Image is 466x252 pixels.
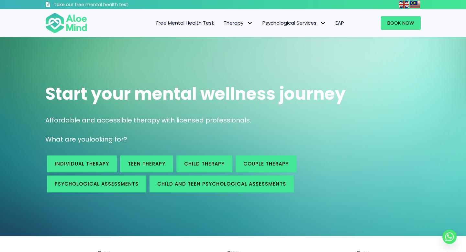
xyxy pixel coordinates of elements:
span: Child and Teen Psychological assessments [157,180,286,187]
a: Book Now [381,16,421,30]
span: Free Mental Health Test [156,19,214,26]
a: TherapyTherapy: submenu [219,16,258,30]
a: Couple therapy [236,155,296,172]
span: EAP [336,19,344,26]
span: Psychological Services [262,19,326,26]
span: Psychological Services: submenu [318,18,327,28]
img: ms [410,1,420,8]
a: Individual therapy [47,155,117,172]
span: Therapy [224,19,253,26]
a: Psychological assessments [47,176,146,192]
img: en [399,1,409,8]
a: Psychological ServicesPsychological Services: submenu [258,16,331,30]
h3: Take our free mental health test [54,2,163,8]
nav: Menu [96,16,349,30]
a: Teen Therapy [120,155,173,172]
a: English [399,1,410,8]
a: Child Therapy [176,155,232,172]
a: Malay [410,1,421,8]
a: Take our free mental health test [45,2,163,9]
a: EAP [331,16,349,30]
span: Couple therapy [243,160,289,167]
span: What are you [45,135,89,144]
span: Teen Therapy [128,160,165,167]
span: Therapy: submenu [245,18,254,28]
span: Start your mental wellness journey [45,82,346,106]
a: Free Mental Health Test [151,16,219,30]
span: looking for? [89,135,127,144]
span: Individual therapy [55,160,109,167]
span: Child Therapy [184,160,225,167]
span: Book Now [387,19,414,26]
img: Aloe mind Logo [45,12,87,34]
a: Whatsapp [442,230,457,244]
p: Affordable and accessible therapy with licensed professionals. [45,116,421,125]
span: Psychological assessments [55,180,139,187]
a: Child and Teen Psychological assessments [150,176,294,192]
